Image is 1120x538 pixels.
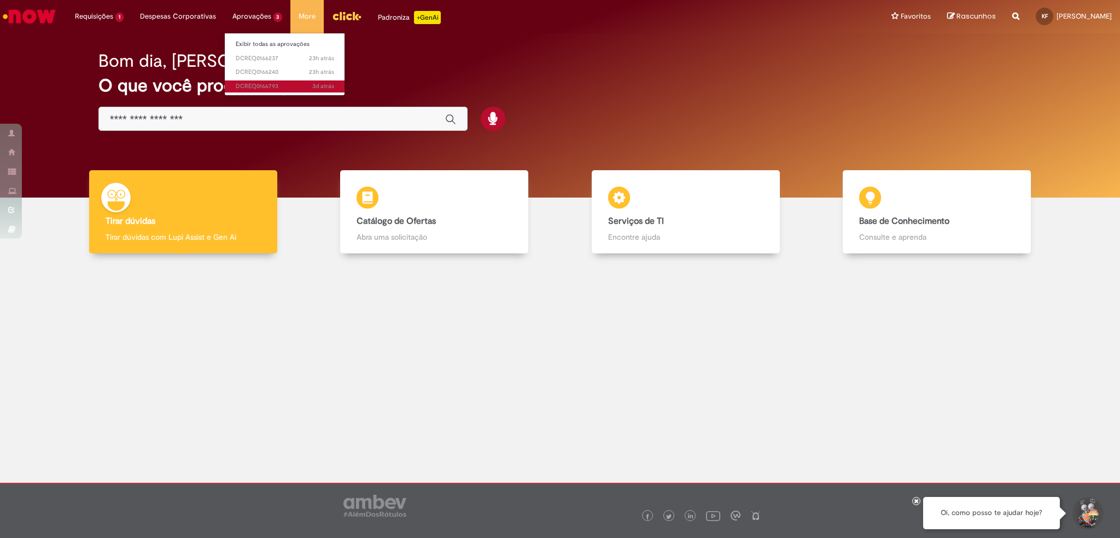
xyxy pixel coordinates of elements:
p: Tirar dúvidas com Lupi Assist e Gen Ai [106,232,261,242]
time: 29/08/2025 15:56:49 [312,82,334,90]
time: 31/08/2025 11:01:42 [309,54,334,62]
p: Encontre ajuda [608,232,763,242]
b: Serviços de TI [608,216,664,227]
img: logo_footer_youtube.png [706,508,720,523]
a: Aberto DCREQ0166793 : [225,80,345,92]
span: DCREQ0166240 [236,68,334,77]
span: More [299,11,316,22]
span: 1 [115,13,124,22]
p: +GenAi [414,11,441,24]
a: Catálogo de Ofertas Abra uma solicitação [309,170,561,254]
span: 3d atrás [312,82,334,90]
h2: Bom dia, [PERSON_NAME] [98,51,308,71]
span: DCREQ0166793 [236,82,334,91]
div: Padroniza [378,11,441,24]
img: logo_footer_ambev_rotulo_gray.png [343,495,406,517]
b: Catálogo de Ofertas [357,216,436,227]
img: ServiceNow [1,5,57,27]
span: Favoritos [901,11,931,22]
span: Despesas Corporativas [140,11,216,22]
span: KF [1042,13,1048,20]
a: Aberto DCREQ0166240 : [225,66,345,78]
img: logo_footer_naosei.png [751,511,761,520]
a: Aberto DCREQ0166237 : [225,53,345,65]
span: 3 [273,13,283,22]
a: Base de Conhecimento Consulte e aprenda [812,170,1063,254]
span: Requisições [75,11,113,22]
b: Tirar dúvidas [106,216,155,227]
a: Tirar dúvidas Tirar dúvidas com Lupi Assist e Gen Ai [57,170,309,254]
img: logo_footer_linkedin.png [688,513,693,520]
time: 31/08/2025 10:45:28 [309,68,334,76]
a: Rascunhos [947,11,996,22]
img: logo_footer_twitter.png [666,514,672,519]
span: [PERSON_NAME] [1057,11,1112,21]
span: DCREQ0166237 [236,54,334,63]
a: Exibir todas as aprovações [225,38,345,50]
img: click_logo_yellow_360x200.png [332,8,361,24]
img: logo_footer_facebook.png [645,514,650,519]
p: Consulte e aprenda [859,232,1014,242]
b: Base de Conhecimento [859,216,949,227]
ul: Aprovações [224,33,346,96]
span: Aprovações [232,11,271,22]
p: Abra uma solicitação [357,232,512,242]
div: Oi, como posso te ajudar hoje? [923,497,1060,529]
a: Serviços de TI Encontre ajuda [560,170,812,254]
span: 23h atrás [309,68,334,76]
span: Rascunhos [956,11,996,21]
span: 23h atrás [309,54,334,62]
img: logo_footer_workplace.png [731,511,740,520]
button: Iniciar Conversa de Suporte [1071,497,1104,530]
h2: O que você procura hoje? [98,76,1022,95]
